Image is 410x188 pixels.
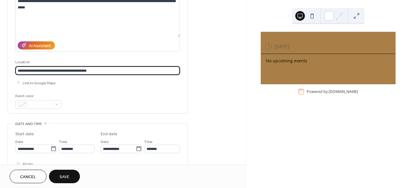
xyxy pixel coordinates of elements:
a: [DOMAIN_NAME] [329,89,358,94]
div: AI Assistant [29,43,51,49]
span: Link to Google Maps [23,80,56,86]
div: Start date [15,131,34,137]
span: Time [144,139,153,145]
button: Save [49,170,80,183]
span: Time [59,139,67,145]
button: AI Assistant [18,41,55,49]
div: Event color [15,93,60,99]
span: Date [101,139,109,145]
span: Date and time [15,121,42,127]
span: Cancel [20,174,36,180]
div: Upcoming events [261,32,395,39]
div: End date [101,131,117,137]
button: Cancel [10,170,47,183]
span: All day [23,161,33,167]
div: No upcoming events [266,58,390,64]
span: Date [15,139,23,145]
div: Location [15,59,179,65]
div: Powered by [307,89,358,94]
span: Save [59,174,69,180]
